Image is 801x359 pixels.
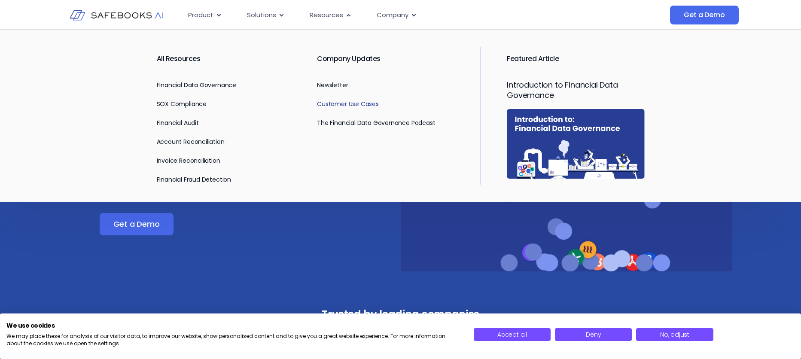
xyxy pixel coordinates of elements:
a: Get a Demo [100,213,174,235]
a: Invoice Reconciliation [157,156,220,165]
span: No, adjust [660,330,689,339]
h2: Featured Article [507,47,644,71]
h2: Company Updates [317,47,455,71]
a: Introduction to Financial Data Governance [507,79,618,100]
a: Customer Use Cases [317,100,379,108]
button: Deny all cookies [555,328,632,341]
span: Get a Demo [684,11,725,19]
span: Resources [310,10,343,20]
a: Financial Data Governance [157,81,237,89]
span: Accept all [497,330,527,339]
a: The Financial Data Governance Podcast [317,119,435,127]
span: Solutions [247,10,276,20]
button: Accept all cookies [474,328,551,341]
nav: Menu [181,7,584,24]
a: Get a Demo [670,6,738,24]
button: Adjust cookie preferences [636,328,713,341]
span: Company [377,10,408,20]
h2: We use cookies [6,322,461,329]
a: Account Reconciliation [157,137,225,146]
a: Financial Audit [157,119,199,127]
span: Deny [586,330,601,339]
span: Get a Demo [113,220,160,228]
p: We may place these for analysis of our visitor data, to improve our website, show personalised co... [6,333,461,347]
a: Financial Fraud Detection [157,175,231,184]
div: Menu Toggle [181,7,584,24]
a: Newsletter [317,81,348,89]
span: Product [188,10,213,20]
a: All Resources [157,54,201,64]
a: SOX Compliance [157,100,207,108]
